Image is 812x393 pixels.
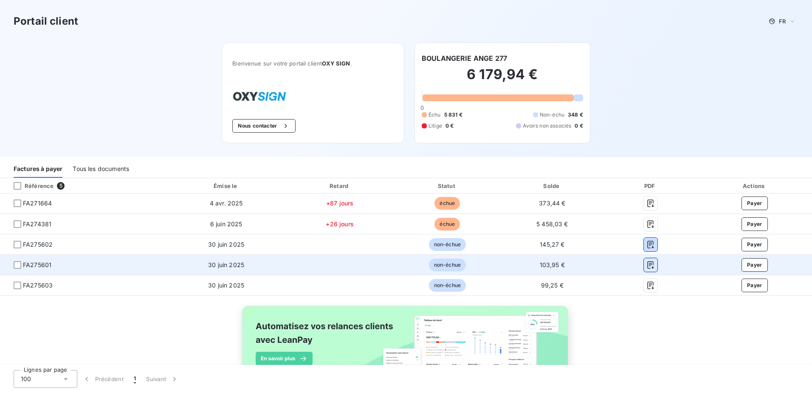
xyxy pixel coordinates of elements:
[326,220,353,228] span: +26 jours
[779,18,786,25] span: FR
[57,182,65,190] span: 5
[699,182,810,190] div: Actions
[23,261,51,269] span: FA275601
[422,53,507,63] h6: BOULANGERIE ANGE 277
[14,160,62,178] div: Factures à payer
[23,240,53,249] span: FA275602
[77,370,129,388] button: Précédent
[742,217,768,231] button: Payer
[742,238,768,251] button: Payer
[434,218,460,231] span: échue
[523,122,571,130] span: Avoirs non associés
[208,241,244,248] span: 30 juin 2025
[540,241,564,248] span: 145,27 €
[502,182,602,190] div: Solde
[420,104,424,111] span: 0
[210,220,242,228] span: 6 juin 2025
[606,182,695,190] div: PDF
[742,196,768,210] button: Payer
[129,370,141,388] button: 1
[73,160,129,178] div: Tous les documents
[23,281,53,290] span: FA275603
[539,199,565,207] span: 373,44 €
[134,375,136,383] span: 1
[445,122,454,130] span: 0 €
[742,258,768,272] button: Payer
[540,261,565,268] span: 103,95 €
[444,111,462,119] span: 5 831 €
[422,66,583,91] h2: 6 179,94 €
[429,279,466,292] span: non-échue
[396,182,499,190] div: Statut
[429,238,466,251] span: non-échue
[536,220,568,228] span: 5 458,03 €
[232,87,287,105] img: Company logo
[326,199,353,207] span: +87 jours
[575,122,583,130] span: 0 €
[169,182,284,190] div: Émise le
[210,199,243,207] span: 4 avr. 2025
[141,370,184,388] button: Suivant
[23,199,52,208] span: FA271664
[568,111,583,119] span: 348 €
[208,282,244,289] span: 30 juin 2025
[540,111,564,119] span: Non-échu
[434,197,460,210] span: échue
[23,220,51,228] span: FA274381
[541,282,564,289] span: 99,25 €
[742,279,768,292] button: Payer
[14,14,78,29] h3: Portail client
[7,182,54,190] div: Référence
[322,60,350,67] span: OXY SIGN
[208,261,244,268] span: 30 juin 2025
[429,111,441,119] span: Échu
[287,182,392,190] div: Retard
[232,119,295,133] button: Nous contacter
[429,259,466,271] span: non-échue
[21,375,31,383] span: 100
[232,60,394,67] span: Bienvenue sur votre portail client .
[429,122,442,130] span: Litige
